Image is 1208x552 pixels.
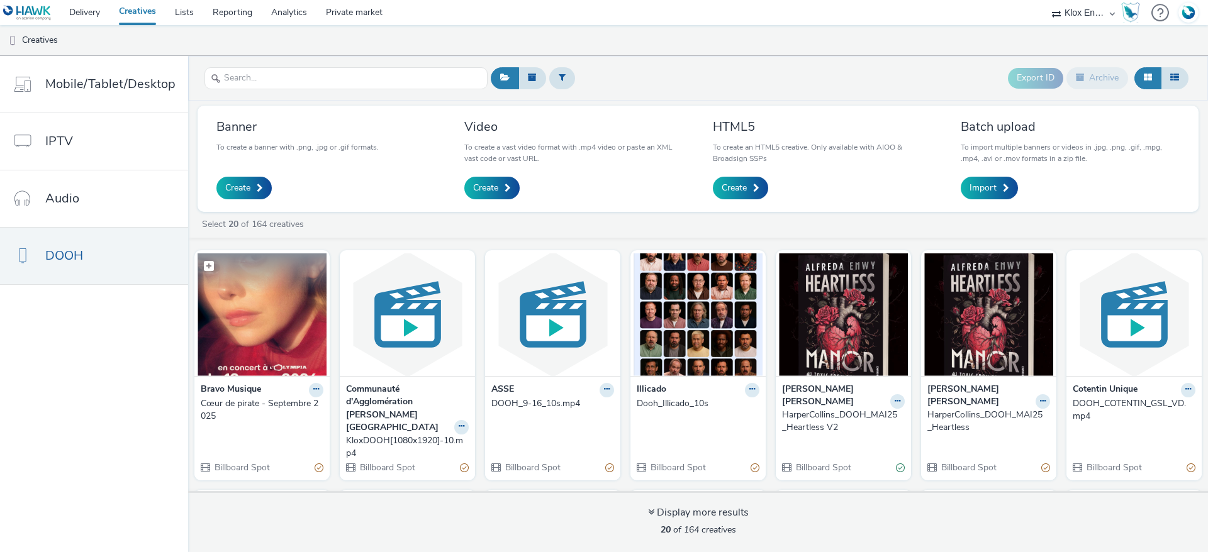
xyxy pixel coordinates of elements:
[795,461,851,473] span: Billboard Spot
[779,253,908,376] img: HarperCollins_DOOH_MAI25_Heartless V2 visual
[1073,397,1190,423] div: DOOH_COTENTIN_GSL_VD.mp4
[228,218,238,230] strong: 20
[940,461,997,473] span: Billboard Spot
[359,461,415,473] span: Billboard Spot
[661,524,671,536] strong: 20
[491,397,609,410] div: DOOH_9-16_10s.mp4
[346,383,451,434] strong: Communauté d'Agglomération [PERSON_NAME][GEOGRAPHIC_DATA]
[924,253,1053,376] img: HarperCollins_DOOH_MAI25_Heartless visual
[464,141,683,164] p: To create a vast video format with .mp4 video or paste an XML vast code or vast URL.
[343,253,472,376] img: KloxDOOH[1080x1920]-10.mp4 visual
[1008,68,1063,88] button: Export ID
[6,35,19,47] img: dooh
[201,397,318,423] div: Cœur de pirate - Septembre 2025
[201,383,261,397] strong: Bravo Musique
[213,461,270,473] span: Billboard Spot
[648,505,749,520] div: Display more results
[637,397,754,410] div: Dooh_Illicado_10s
[782,409,900,434] div: HarperCollins_DOOH_MAI25_Heartless V2
[504,461,561,473] span: Billboard Spot
[464,177,520,199] a: Create
[661,524,736,536] span: of 164 creatives
[927,409,1045,434] div: HarperCollins_DOOH_MAI25_Heartless
[216,141,379,153] p: To create a banner with .png, .jpg or .gif formats.
[970,182,997,194] span: Import
[637,397,759,410] a: Dooh_Illicado_10s
[464,118,683,135] h3: Video
[713,141,932,164] p: To create an HTML5 creative. Only available with AIOO & Broadsign SSPs
[225,182,250,194] span: Create
[1161,67,1188,89] button: Table
[1066,67,1128,89] button: Archive
[1121,3,1140,23] img: Hawk Academy
[961,177,1018,199] a: Import
[1041,461,1050,474] div: Partially valid
[346,434,464,460] div: KloxDOOH[1080x1920]-10.mp4
[782,383,887,409] strong: [PERSON_NAME] [PERSON_NAME]
[605,461,614,474] div: Partially valid
[201,397,323,423] a: Cœur de pirate - Septembre 2025
[1070,253,1199,376] img: DOOH_COTENTIN_GSL_VD.mp4 visual
[713,118,932,135] h3: HTML5
[649,461,706,473] span: Billboard Spot
[45,132,73,150] span: IPTV
[1085,461,1142,473] span: Billboard Spot
[315,461,323,474] div: Partially valid
[201,218,309,230] a: Select of 164 creatives
[751,461,759,474] div: Partially valid
[3,5,52,21] img: undefined Logo
[1187,461,1195,474] div: Partially valid
[927,383,1032,409] strong: [PERSON_NAME] [PERSON_NAME]
[45,246,83,265] span: DOOH
[961,141,1180,164] p: To import multiple banners or videos in .jpg, .png, .gif, .mpg, .mp4, .avi or .mov formats in a z...
[488,253,617,376] img: DOOH_9-16_10s.mp4 visual
[1073,397,1195,423] a: DOOH_COTENTIN_GSL_VD.mp4
[782,409,905,434] a: HarperCollins_DOOH_MAI25_Heartless V2
[346,434,469,460] a: KloxDOOH[1080x1920]-10.mp4
[722,182,747,194] span: Create
[45,189,79,207] span: Audio
[637,383,666,397] strong: Illicado
[460,461,469,474] div: Partially valid
[1179,3,1198,22] img: Account FR
[473,182,498,194] span: Create
[896,461,905,474] div: Valid
[927,409,1050,434] a: HarperCollins_DOOH_MAI25_Heartless
[1134,67,1161,89] button: Grid
[45,75,176,93] span: Mobile/Tablet/Desktop
[1121,3,1145,23] a: Hawk Academy
[1073,383,1138,397] strong: Cotentin Unique
[216,118,379,135] h3: Banner
[198,253,327,376] img: Cœur de pirate - Septembre 2025 visual
[204,67,488,89] input: Search...
[634,253,763,376] img: Dooh_Illicado_10s visual
[491,397,614,410] a: DOOH_9-16_10s.mp4
[713,177,768,199] a: Create
[216,177,272,199] a: Create
[491,383,514,397] strong: ASSE
[961,118,1180,135] h3: Batch upload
